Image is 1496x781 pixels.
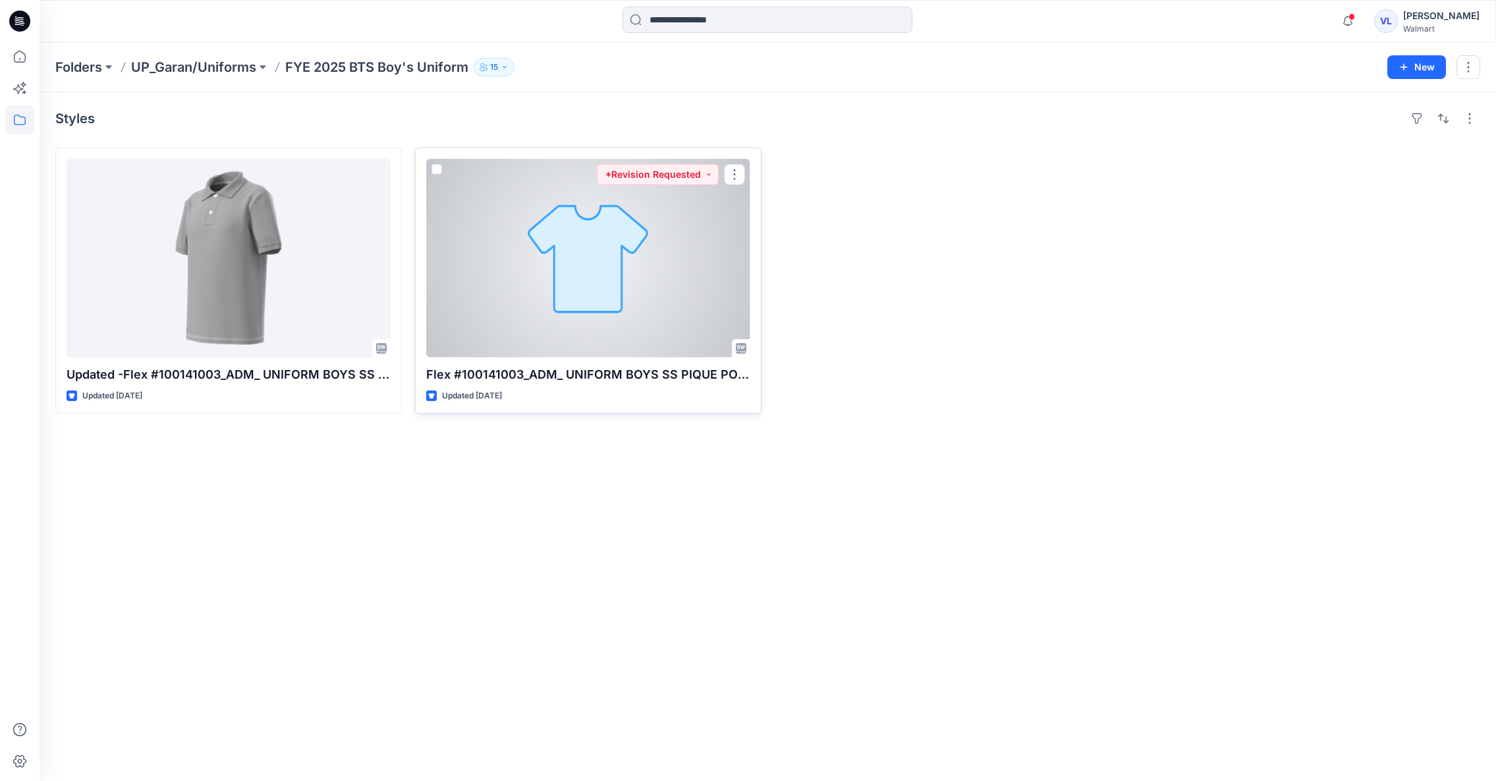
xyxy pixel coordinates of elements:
a: Folders [55,58,102,76]
a: UP_Garan/Uniforms [131,58,256,76]
button: 15 [474,58,514,76]
h4: Styles [55,111,95,126]
p: Updated [DATE] [442,389,502,403]
p: 15 [490,60,498,74]
div: [PERSON_NAME] [1403,8,1480,24]
p: FYE 2025 BTS Boy's Uniform [285,58,468,76]
a: Updated -Flex #100141003_ADM_ UNIFORM BOYS SS PIQUE POLO [67,159,391,358]
p: Updated -Flex #100141003_ADM_ UNIFORM BOYS SS PIQUE POLO [67,365,391,384]
div: VL [1374,9,1398,33]
p: Updated [DATE] [82,389,142,403]
div: Walmart [1403,24,1480,34]
button: New [1387,55,1446,79]
a: Flex #100141003_ADM_ UNIFORM BOYS SS PIQUE POLO [426,159,750,358]
p: Flex #100141003_ADM_ UNIFORM BOYS SS PIQUE POLO [426,365,750,384]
